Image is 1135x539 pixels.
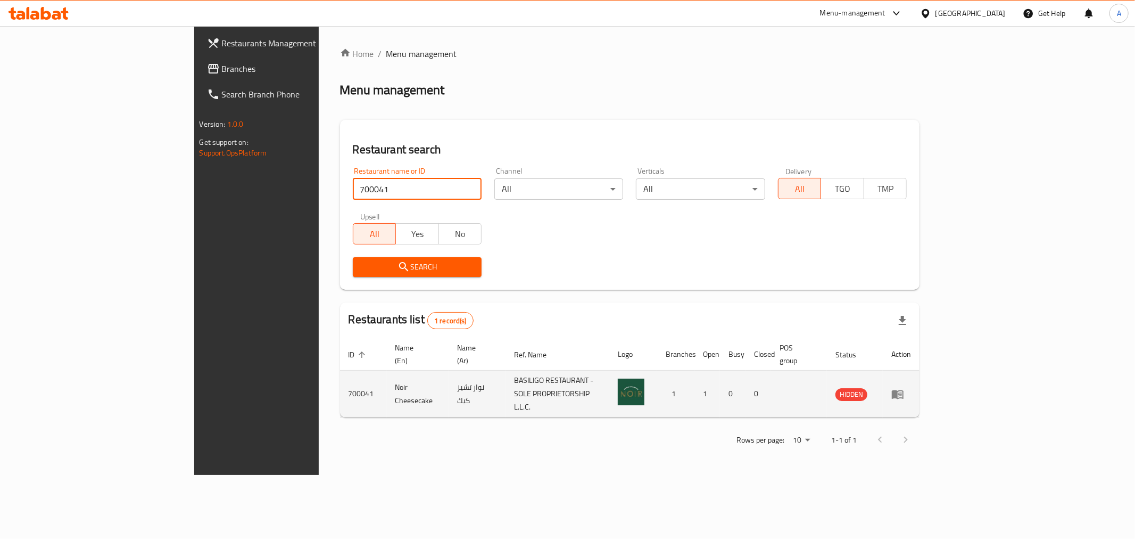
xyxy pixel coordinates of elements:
button: All [778,178,822,199]
span: Name (En) [395,341,436,367]
span: 1 record(s) [428,316,473,326]
td: 1 [657,371,694,418]
span: Yes [400,226,435,242]
div: HIDDEN [835,388,867,401]
th: Logo [609,338,657,371]
span: Name (Ar) [457,341,492,367]
button: TGO [821,178,864,199]
span: Branches [222,62,375,75]
th: Busy [720,338,745,371]
button: All [353,223,396,244]
h2: Menu management [340,81,445,99]
td: 0 [745,371,771,418]
table: enhanced table [340,338,920,418]
span: Restaurants Management [222,37,375,50]
input: Search for restaurant name or ID.. [353,178,482,200]
td: 1 [694,371,720,418]
span: Version: [200,117,226,131]
div: Menu-management [820,7,885,20]
button: Yes [395,223,439,244]
span: Menu management [386,47,457,60]
a: Support.OpsPlatform [200,146,267,160]
span: Ref. Name [514,348,560,361]
nav: breadcrumb [340,47,920,60]
a: Restaurants Management [198,30,384,56]
label: Upsell [360,213,380,220]
span: HIDDEN [835,388,867,401]
a: Search Branch Phone [198,81,384,107]
span: Status [835,348,870,361]
th: Closed [745,338,771,371]
div: [GEOGRAPHIC_DATA] [935,7,1006,19]
h2: Restaurants list [349,312,474,329]
span: ID [349,348,369,361]
span: A [1117,7,1121,19]
th: Open [694,338,720,371]
span: Get support on: [200,135,248,149]
div: Total records count [427,312,474,329]
td: Noir Cheesecake [387,371,449,418]
button: TMP [864,178,907,199]
span: Search Branch Phone [222,88,375,101]
a: Branches [198,56,384,81]
span: All [358,226,392,242]
img: Noir Cheesecake [618,379,644,405]
p: 1-1 of 1 [831,434,857,447]
th: Branches [657,338,694,371]
button: No [438,223,482,244]
td: BASILIGO RESTAURANT - SOLE PROPRIETORSHIP L.L.C. [506,371,610,418]
span: No [443,226,478,242]
span: POS group [780,341,814,367]
h2: Restaurant search [353,142,907,158]
span: All [783,181,817,197]
td: نوار تشيز كيك [449,371,505,418]
button: Search [353,257,482,277]
span: 1.0.0 [227,117,244,131]
span: Search [361,260,473,274]
span: TGO [825,181,860,197]
div: Export file [890,308,915,333]
div: All [636,178,765,200]
label: Delivery [785,167,812,175]
div: Rows per page: [789,432,814,448]
div: All [494,178,623,200]
td: 0 [720,371,745,418]
p: Rows per page: [736,434,784,447]
th: Action [883,338,919,371]
span: TMP [868,181,903,197]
